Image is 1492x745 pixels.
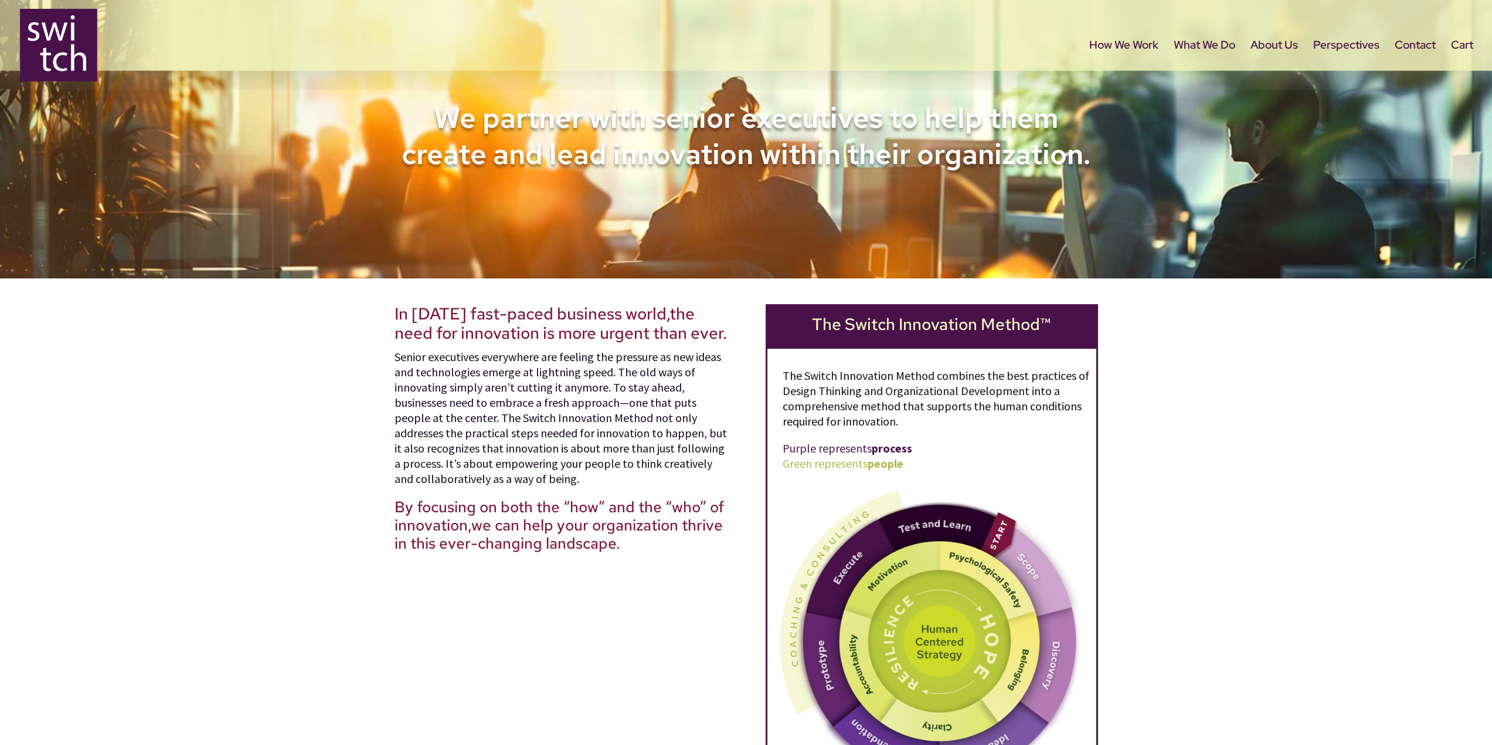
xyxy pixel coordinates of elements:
[872,441,912,455] strong: process
[395,302,727,345] span: the need for innovation is more urgent than ever.
[395,515,723,553] span: we can help your organization thrive in this ever-changing landscape.
[1250,41,1298,90] a: About Us
[1174,41,1235,90] a: What We Do
[1395,41,1436,90] a: Contact
[868,456,903,471] strong: people
[395,100,1098,179] h1: We partner with senior executives to help them create and lead innovation within their organization.
[783,456,903,471] span: Green represents
[395,497,724,535] span: By focusing on both the “how” and the “who” of innovation,
[395,349,727,498] p: Senior executives everywhere are feeling the pressure as new ideas and technologies emerge at lig...
[776,315,1088,341] h2: The Switch Innovation Method™
[783,441,912,455] span: Purple represents
[1313,41,1379,90] a: Perspectives
[395,302,669,325] span: In [DATE] fast-paced business world,
[1451,41,1473,90] a: Cart
[783,368,1090,441] p: The Switch Innovation Method combines the best practices of Design Thinking and Organizational De...
[1089,41,1158,90] a: How We Work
